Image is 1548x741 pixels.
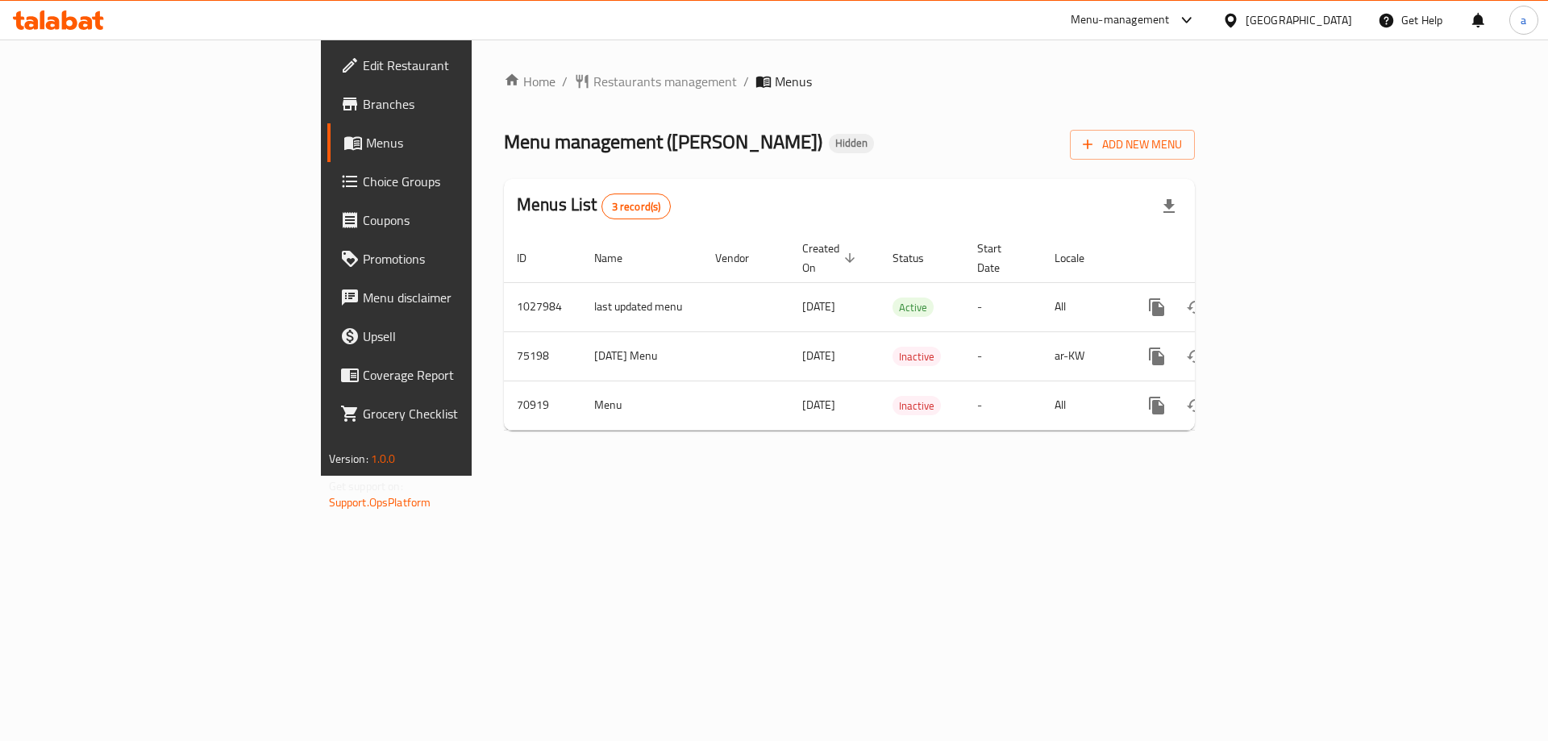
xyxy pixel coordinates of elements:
td: - [964,381,1042,430]
span: Coupons [363,210,567,230]
a: Restaurants management [574,72,737,91]
a: Coupons [327,201,580,239]
a: Edit Restaurant [327,46,580,85]
td: ar-KW [1042,331,1125,381]
nav: breadcrumb [504,72,1195,91]
span: Upsell [363,327,567,346]
span: 3 record(s) [602,199,671,214]
span: Choice Groups [363,172,567,191]
div: Total records count [601,194,672,219]
th: Actions [1125,234,1305,283]
span: Name [594,248,643,268]
span: Start Date [977,239,1022,277]
button: more [1138,288,1176,327]
span: Menus [366,133,567,152]
div: Export file [1150,187,1188,226]
span: Inactive [893,397,941,415]
button: more [1138,337,1176,376]
div: [GEOGRAPHIC_DATA] [1246,11,1352,29]
a: Branches [327,85,580,123]
span: Active [893,298,934,317]
button: more [1138,386,1176,425]
span: [DATE] [802,296,835,317]
span: Created On [802,239,860,277]
span: Coverage Report [363,365,567,385]
span: Branches [363,94,567,114]
span: [DATE] [802,394,835,415]
td: last updated menu [581,282,702,331]
div: Inactive [893,396,941,415]
a: Promotions [327,239,580,278]
span: Menus [775,72,812,91]
h2: Menus List [517,193,671,219]
span: Restaurants management [593,72,737,91]
span: Promotions [363,249,567,269]
button: Change Status [1176,337,1215,376]
a: Upsell [327,317,580,356]
button: Add New Menu [1070,130,1195,160]
span: Vendor [715,248,770,268]
td: Menu [581,381,702,430]
td: [DATE] Menu [581,331,702,381]
table: enhanced table [504,234,1305,431]
a: Menus [327,123,580,162]
a: Choice Groups [327,162,580,201]
span: [DATE] [802,345,835,366]
span: Get support on: [329,476,403,497]
a: Support.OpsPlatform [329,492,431,513]
span: Version: [329,448,368,469]
td: - [964,282,1042,331]
a: Grocery Checklist [327,394,580,433]
a: Coverage Report [327,356,580,394]
span: Edit Restaurant [363,56,567,75]
span: Inactive [893,348,941,366]
span: Status [893,248,945,268]
td: All [1042,381,1125,430]
li: / [743,72,749,91]
a: Menu disclaimer [327,278,580,317]
td: - [964,331,1042,381]
span: Locale [1055,248,1105,268]
button: Change Status [1176,386,1215,425]
span: ID [517,248,547,268]
span: Menu disclaimer [363,288,567,307]
div: Inactive [893,347,941,366]
button: Change Status [1176,288,1215,327]
span: Hidden [829,136,874,150]
span: a [1521,11,1526,29]
td: All [1042,282,1125,331]
span: Menu management ( [PERSON_NAME] ) [504,123,822,160]
div: Hidden [829,134,874,153]
span: Add New Menu [1083,135,1182,155]
span: 1.0.0 [371,448,396,469]
div: Menu-management [1071,10,1170,30]
span: Grocery Checklist [363,404,567,423]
